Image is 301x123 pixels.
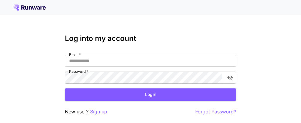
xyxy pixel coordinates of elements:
p: New user? [65,108,107,115]
label: Password [69,69,88,74]
h3: Log into my account [65,34,236,43]
button: Login [65,88,236,101]
button: toggle password visibility [225,72,236,83]
label: Email [69,52,81,57]
button: Sign up [90,108,107,115]
button: Forgot Password? [195,108,236,115]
